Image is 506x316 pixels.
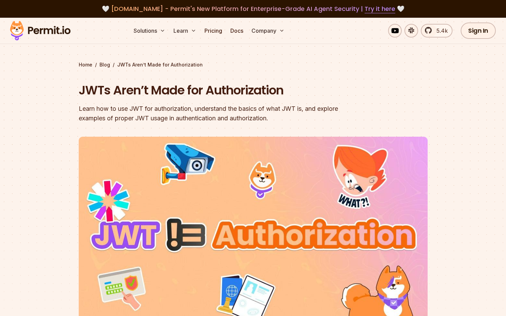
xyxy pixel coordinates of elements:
div: / / [79,61,428,68]
button: Learn [171,24,199,37]
button: Company [249,24,287,37]
div: 🤍 🤍 [16,4,490,14]
span: 5.4k [432,27,448,35]
a: Try it here [365,4,395,13]
span: [DOMAIN_NAME] - Permit's New Platform for Enterprise-Grade AI Agent Security | [111,4,395,13]
h1: JWTs Aren’t Made for Authorization [79,82,340,99]
img: Permit logo [7,19,74,42]
a: Pricing [202,24,225,37]
a: 5.4k [421,24,453,37]
a: Docs [228,24,246,37]
a: Blog [99,61,110,68]
a: Home [79,61,92,68]
button: Solutions [131,24,168,37]
a: Sign In [461,22,496,39]
div: Learn how to use JWT for authorization, understand the basics of what JWT is, and explore example... [79,104,340,123]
